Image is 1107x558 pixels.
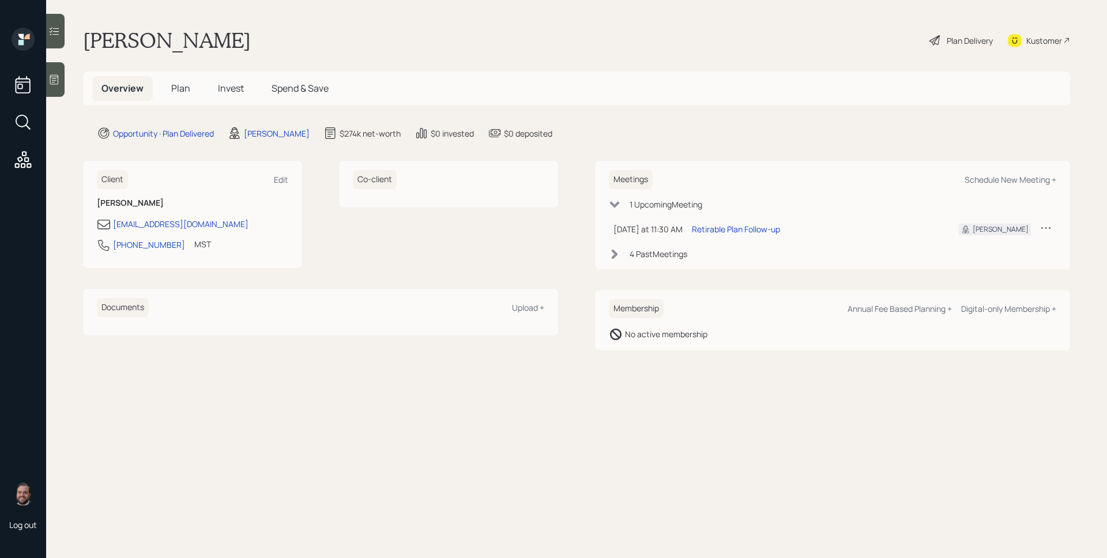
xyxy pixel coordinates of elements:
div: Digital-only Membership + [961,303,1056,314]
div: [PERSON_NAME] [244,127,310,139]
span: Overview [101,82,144,95]
div: Upload + [512,302,544,313]
span: Plan [171,82,190,95]
div: Annual Fee Based Planning + [848,303,952,314]
h1: [PERSON_NAME] [83,28,251,53]
div: Log out [9,519,37,530]
div: Edit [274,174,288,185]
h6: Co-client [353,170,397,189]
h6: [PERSON_NAME] [97,198,288,208]
h6: Meetings [609,170,653,189]
div: No active membership [625,328,707,340]
div: $0 deposited [504,127,552,139]
span: Spend & Save [272,82,329,95]
div: [DATE] at 11:30 AM [613,223,683,235]
div: 1 Upcoming Meeting [630,198,702,210]
div: $0 invested [431,127,474,139]
h6: Client [97,170,128,189]
div: Kustomer [1026,35,1062,47]
h6: Documents [97,298,149,317]
div: Retirable Plan Follow-up [692,223,780,235]
div: Plan Delivery [947,35,993,47]
div: MST [194,238,211,250]
div: Schedule New Meeting + [965,174,1056,185]
div: [EMAIL_ADDRESS][DOMAIN_NAME] [113,218,248,230]
span: Invest [218,82,244,95]
div: $274k net-worth [340,127,401,139]
div: 4 Past Meeting s [630,248,687,260]
div: Opportunity · Plan Delivered [113,127,214,139]
img: james-distasi-headshot.png [12,482,35,506]
div: [PHONE_NUMBER] [113,239,185,251]
div: [PERSON_NAME] [973,224,1029,235]
h6: Membership [609,299,664,318]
